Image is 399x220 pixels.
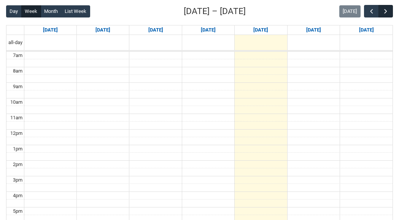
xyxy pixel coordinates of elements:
button: Day [6,5,22,17]
div: 3pm [11,176,24,184]
div: 11am [9,114,24,122]
a: Go to September 7, 2025 [41,25,59,35]
div: 4pm [11,192,24,199]
div: 8am [11,67,24,75]
div: 10am [9,98,24,106]
div: 5pm [11,207,24,215]
a: Go to September 10, 2025 [199,25,217,35]
button: Previous Week [364,5,378,17]
div: 9am [11,83,24,90]
div: 12pm [9,130,24,137]
a: Go to September 12, 2025 [305,25,323,35]
button: Week [21,5,41,17]
a: Go to September 9, 2025 [147,25,165,35]
button: [DATE] [339,5,361,17]
a: Go to September 13, 2025 [358,25,375,35]
h2: [DATE] – [DATE] [184,5,246,18]
a: Go to September 11, 2025 [252,25,270,35]
button: List Week [61,5,90,17]
button: Month [41,5,62,17]
button: Next Week [378,5,393,17]
div: 1pm [11,145,24,153]
span: all-day [7,39,24,46]
div: 7am [11,52,24,59]
a: Go to September 8, 2025 [94,25,112,35]
div: 2pm [11,161,24,168]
